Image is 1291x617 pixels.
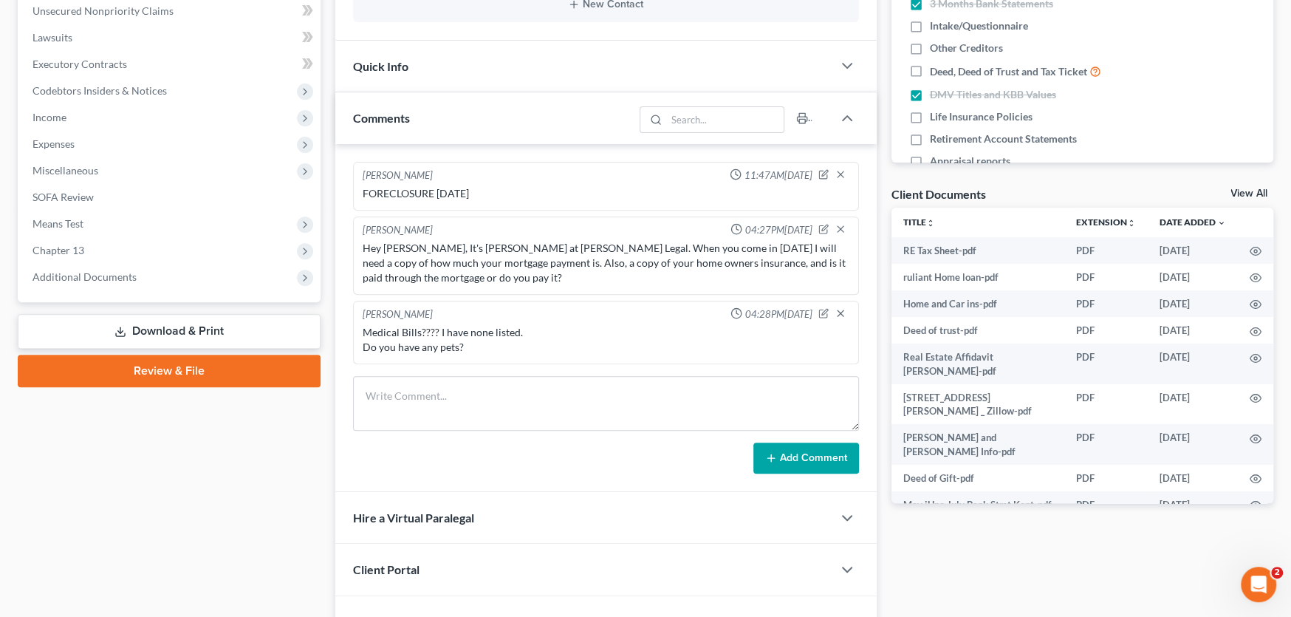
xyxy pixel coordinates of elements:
td: [PERSON_NAME] and [PERSON_NAME] Info-pdf [891,424,1065,465]
span: 11:47AM[DATE] [744,168,812,183]
span: Codebtors Insiders & Notices [32,84,167,97]
td: [DATE] [1148,317,1238,344]
td: [DATE] [1148,465,1238,491]
i: unfold_more [1127,219,1136,228]
span: Additional Documents [32,270,137,283]
td: Deed of Gift-pdf [891,465,1065,491]
td: Home and Car ins-pdf [891,290,1065,317]
td: [DATE] [1148,491,1238,518]
span: Retirement Account Statements [930,132,1077,146]
span: Miscellaneous [32,164,98,177]
td: PDF [1064,384,1148,425]
span: Lawsuits [32,31,72,44]
div: Hey [PERSON_NAME], It's [PERSON_NAME] at [PERSON_NAME] Legal. When you come in [DATE] I will need... [363,241,849,285]
td: Real Estate Affidavit [PERSON_NAME]-pdf [891,344,1065,384]
span: Income [32,111,66,123]
td: PDF [1064,465,1148,491]
span: Intake/Questionnaire [930,18,1028,33]
span: Other Creditors [930,41,1003,55]
div: Client Documents [891,186,986,202]
td: PDF [1064,317,1148,344]
span: SOFA Review [32,191,94,203]
td: [DATE] [1148,237,1238,264]
div: FORECLOSURE [DATE] [363,186,849,201]
td: May jUne July Bank Stmt Kent-pdf [891,491,1065,518]
a: Review & File [18,355,321,387]
td: [DATE] [1148,424,1238,465]
a: Date Added expand_more [1160,217,1226,228]
td: PDF [1064,491,1148,518]
td: RE Tax Sheet-pdf [891,237,1065,264]
span: Hire a Virtual Paralegal [353,511,474,525]
span: Deed, Deed of Trust and Tax Ticket [930,64,1087,79]
td: ruliant Home loan-pdf [891,264,1065,290]
td: [DATE] [1148,384,1238,425]
div: [PERSON_NAME] [363,223,433,238]
span: Quick Info [353,59,408,73]
span: Executory Contracts [32,58,127,70]
span: Unsecured Nonpriority Claims [32,4,174,17]
td: [DATE] [1148,290,1238,317]
iframe: Intercom live chat [1241,567,1276,602]
div: [PERSON_NAME] [363,168,433,183]
a: SOFA Review [21,184,321,211]
span: Life Insurance Policies [930,109,1033,124]
a: View All [1230,188,1267,199]
a: Executory Contracts [21,51,321,78]
a: Extensionunfold_more [1076,217,1136,228]
a: Lawsuits [21,24,321,51]
span: Chapter 13 [32,244,84,256]
td: [DATE] [1148,344,1238,384]
span: Means Test [32,217,83,230]
td: [STREET_ADDRESS][PERSON_NAME] _ Zillow-pdf [891,384,1065,425]
input: Search... [666,107,784,132]
td: PDF [1064,264,1148,290]
i: expand_more [1217,219,1226,228]
div: [PERSON_NAME] [363,307,433,322]
td: PDF [1064,237,1148,264]
td: PDF [1064,344,1148,384]
span: Appraisal reports [930,154,1010,168]
td: Deed of trust-pdf [891,317,1065,344]
span: 2 [1271,567,1283,579]
td: [DATE] [1148,264,1238,290]
span: 04:28PM[DATE] [745,307,812,321]
span: Comments [353,111,410,125]
div: Medical Bills???? I have none listed. Do you have any pets? [363,325,849,355]
td: PDF [1064,424,1148,465]
span: Expenses [32,137,75,150]
td: PDF [1064,290,1148,317]
span: 04:27PM[DATE] [745,223,812,237]
a: Titleunfold_more [903,217,935,228]
button: Add Comment [753,443,859,474]
i: unfold_more [926,219,935,228]
a: Download & Print [18,314,321,349]
span: DMV Titles and KBB Values [930,87,1056,102]
span: Client Portal [353,562,420,576]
